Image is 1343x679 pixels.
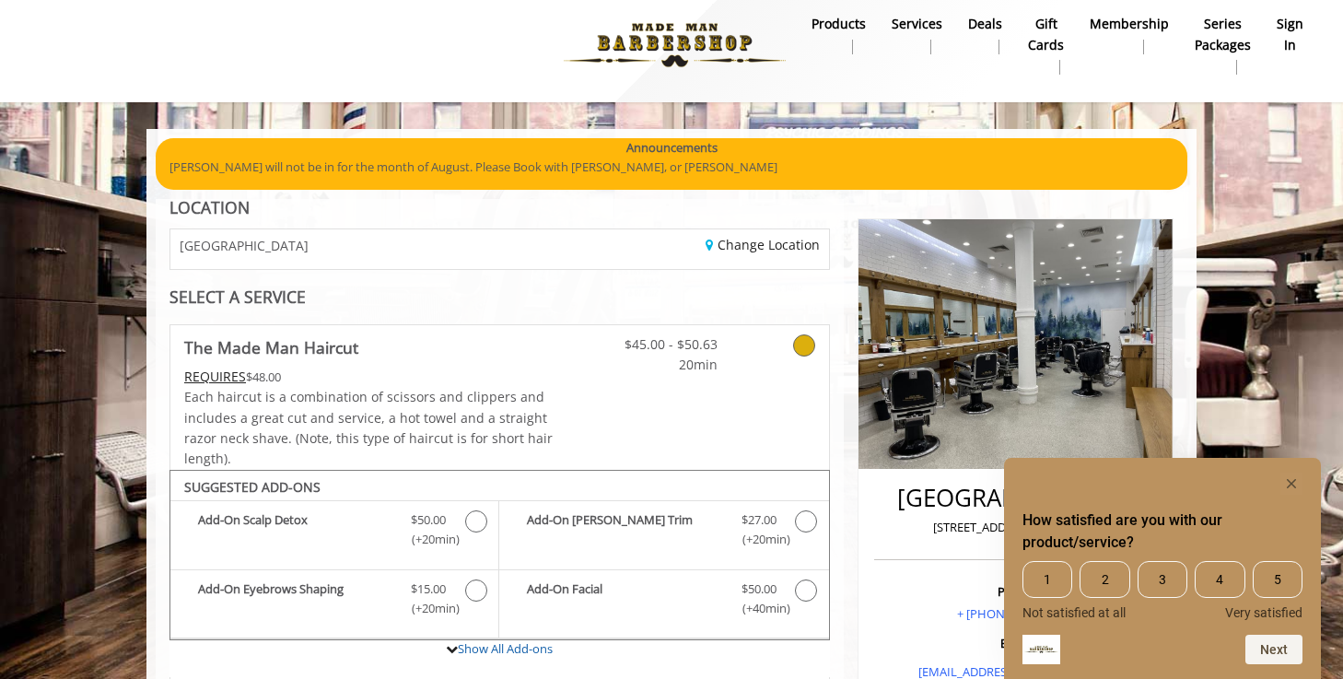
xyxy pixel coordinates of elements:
a: Series packagesSeries packages [1182,11,1264,79]
a: ServicesServices [879,11,955,59]
span: (+40min ) [731,599,786,618]
a: DealsDeals [955,11,1015,59]
b: Add-On Eyebrows Shaping [198,579,392,618]
span: (+20min ) [402,599,456,618]
b: Services [892,14,942,34]
span: (+20min ) [731,530,786,549]
div: How satisfied are you with our product/service? Select an option from 1 to 5, with 1 being Not sa... [1022,473,1302,664]
h2: How satisfied are you with our product/service? Select an option from 1 to 5, with 1 being Not sa... [1022,509,1302,554]
label: Add-On Scalp Detox [180,510,489,554]
label: Add-On Facial [508,579,819,623]
b: The Made Man Haircut [184,334,358,360]
span: [GEOGRAPHIC_DATA] [180,239,309,252]
div: How satisfied are you with our product/service? Select an option from 1 to 5, with 1 being Not sa... [1022,561,1302,620]
button: Hide survey [1280,473,1302,495]
span: $45.00 - $50.63 [609,334,718,355]
a: MembershipMembership [1077,11,1182,59]
b: Announcements [626,138,718,158]
span: Not satisfied at all [1022,605,1126,620]
b: Series packages [1195,14,1251,55]
div: $48.00 [184,367,555,387]
span: $15.00 [411,579,446,599]
button: Next question [1245,635,1302,664]
b: Add-On Scalp Detox [198,510,392,549]
b: gift cards [1028,14,1064,55]
p: [STREET_ADDRESS][US_STATE] [879,518,1152,537]
div: The Made Man Haircut Add-onS [169,470,830,641]
label: Add-On Beard Trim [508,510,819,554]
a: Productsproducts [799,11,879,59]
span: This service needs some Advance to be paid before we block your appointment [184,368,246,385]
b: products [812,14,866,34]
b: Add-On Facial [527,579,722,618]
span: $27.00 [742,510,777,530]
b: LOCATION [169,196,250,218]
a: + [PHONE_NUMBER]. [957,605,1073,622]
b: SUGGESTED ADD-ONS [184,478,321,496]
div: SELECT A SERVICE [169,288,830,306]
h3: Email [879,637,1152,650]
b: Add-On [PERSON_NAME] Trim [527,510,722,549]
span: $50.00 [742,579,777,599]
a: Gift cardsgift cards [1015,11,1077,79]
span: Each haircut is a combination of scissors and clippers and includes a great cut and service, a ho... [184,388,553,467]
span: 3 [1138,561,1187,598]
span: $50.00 [411,510,446,530]
span: 2 [1080,561,1129,598]
span: 4 [1195,561,1244,598]
span: 5 [1253,561,1302,598]
span: (+20min ) [402,530,456,549]
b: Membership [1090,14,1169,34]
a: Change Location [706,236,820,253]
p: [PERSON_NAME] will not be in for the month of August. Please Book with [PERSON_NAME], or [PERSON_... [169,158,1174,177]
a: sign insign in [1264,11,1316,59]
span: 20min [609,355,718,375]
b: Deals [968,14,1002,34]
label: Add-On Eyebrows Shaping [180,579,489,623]
a: Show All Add-ons [458,640,553,657]
h3: Phone [879,585,1152,598]
h2: [GEOGRAPHIC_DATA] [879,485,1152,511]
b: sign in [1277,14,1303,55]
span: Very satisfied [1225,605,1302,620]
span: 1 [1022,561,1072,598]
